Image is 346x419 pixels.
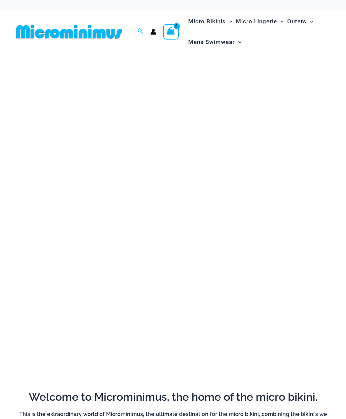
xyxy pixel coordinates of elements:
[187,32,243,52] a: Mens SwimwearMenu ToggleMenu Toggle
[226,13,232,30] span: Menu Toggle
[150,29,156,35] a: Account icon link
[277,13,284,30] span: Menu Toggle
[306,13,313,30] span: Menu Toggle
[138,27,144,36] a: Search icon link
[14,24,125,39] img: MM SHOP LOGO FLAT
[187,11,234,32] a: Micro BikinisMenu ToggleMenu Toggle
[234,11,286,32] a: Micro LingerieMenu ToggleMenu Toggle
[235,33,242,51] span: Menu Toggle
[188,33,235,51] span: Mens Swimwear
[163,24,179,40] a: View Shopping Cart, empty
[286,11,315,32] a: OutersMenu ToggleMenu Toggle
[236,13,277,30] span: Micro Lingerie
[186,10,332,53] nav: Site Navigation
[287,13,306,30] span: Outers
[14,390,332,404] h2: Welcome to Microminimus, the home of the micro bikini.
[188,13,226,30] span: Micro Bikinis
